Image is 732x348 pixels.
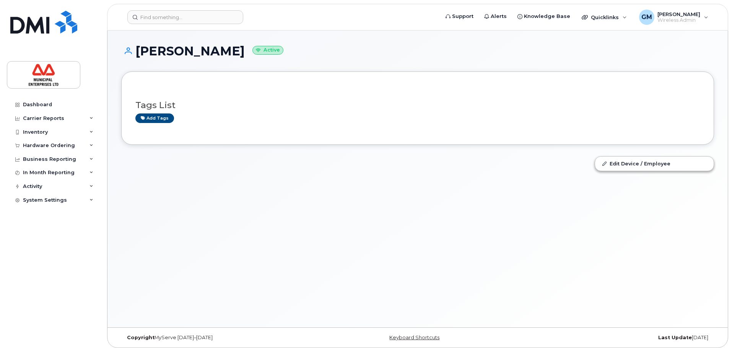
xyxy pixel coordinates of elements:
h1: [PERSON_NAME] [121,44,714,58]
div: MyServe [DATE]–[DATE] [121,335,319,341]
strong: Copyright [127,335,155,340]
a: Add tags [135,113,174,123]
a: Edit Device / Employee [595,157,714,170]
small: Active [252,46,283,55]
strong: Last Update [658,335,692,340]
a: Keyboard Shortcuts [389,335,439,340]
h3: Tags List [135,100,700,110]
div: [DATE] [516,335,714,341]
